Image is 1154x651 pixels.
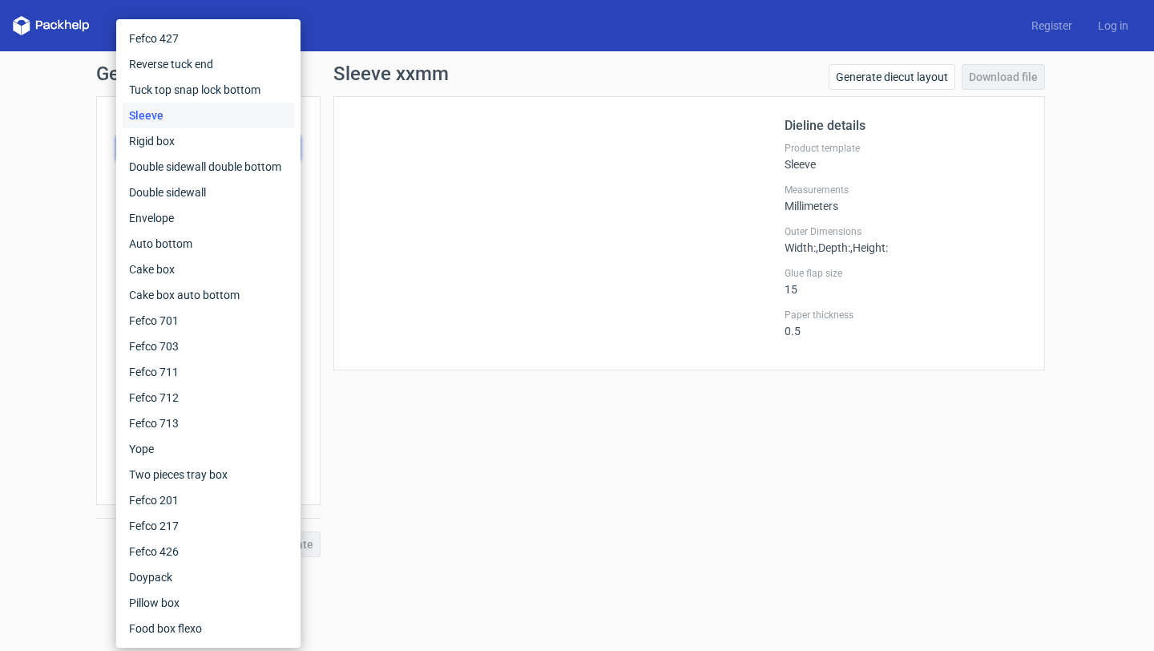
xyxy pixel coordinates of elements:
div: Fefco 712 [123,385,294,410]
label: Measurements [785,184,1025,196]
div: Yope [123,436,294,462]
div: Fefco 713 [123,410,294,436]
div: Fefco 426 [123,539,294,564]
a: Register [1019,18,1085,34]
div: Fefco 427 [123,26,294,51]
div: Double sidewall double bottom [123,154,294,180]
label: Glue flap size [785,267,1025,280]
label: Outer Dimensions [785,225,1025,238]
div: Food box flexo [123,616,294,641]
div: Pillow box [123,590,294,616]
div: 15 [785,267,1025,296]
div: Envelope [123,205,294,231]
div: Fefco 217 [123,513,294,539]
a: Generate diecut layout [829,64,955,90]
h2: Dieline details [785,116,1025,135]
span: , Depth : [816,241,850,254]
div: Auto bottom [123,231,294,257]
div: Fefco 711 [123,359,294,385]
div: Doypack [123,564,294,590]
div: Millimeters [785,184,1025,212]
span: , Height : [850,241,888,254]
div: Fefco 703 [123,334,294,359]
a: Diecut layouts [183,18,279,34]
h1: Generate new dieline [96,64,1058,83]
div: Sleeve [785,142,1025,171]
h1: Sleeve xxmm [333,64,449,83]
label: Paper thickness [785,309,1025,321]
div: Cake box auto bottom [123,282,294,308]
div: Fefco 201 [123,487,294,513]
div: Rigid box [123,128,294,154]
div: Two pieces tray box [123,462,294,487]
a: Dielines [115,18,183,34]
div: 0.5 [785,309,1025,338]
div: Tuck top snap lock bottom [123,77,294,103]
div: Sleeve [123,103,294,128]
span: Width : [785,241,816,254]
a: Log in [1085,18,1141,34]
label: Product template [785,142,1025,155]
div: Reverse tuck end [123,51,294,77]
div: Fefco 701 [123,308,294,334]
div: Double sidewall [123,180,294,205]
div: Cake box [123,257,294,282]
